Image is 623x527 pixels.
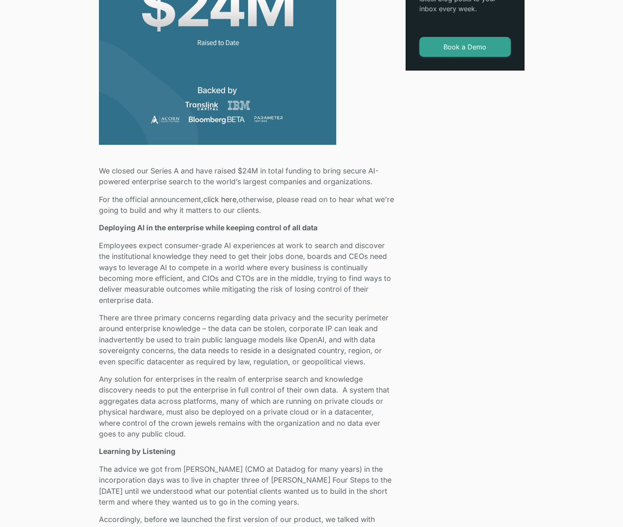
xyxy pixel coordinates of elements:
p: Any solution for enterprises in the realm of enterprise search and knowledge discovery needs to p... [99,374,396,439]
strong: Learning by Listening [99,447,175,456]
p: The advice we got from [PERSON_NAME] (CMO at Datadog for many years) in the incorporation days wa... [99,464,396,508]
iframe: Chat Widget [581,487,623,527]
p: Employees expect consumer-grade AI experiences at work to search and discover the institutional k... [99,240,396,306]
a: click here, [203,195,239,204]
strong: Deploying AI in the enterprise while keeping control of all data [99,223,318,232]
p: There are three primary concerns regarding data privacy and the security perimeter around enterpr... [99,312,396,367]
p: For the official announcement, otherwise, please read on to hear what we’re going to build and wh... [99,194,396,216]
a: Book a Demo [419,37,511,57]
p: We closed our Series A and have raised $24M in total funding to bring secure AI-powered enterpris... [99,166,396,188]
